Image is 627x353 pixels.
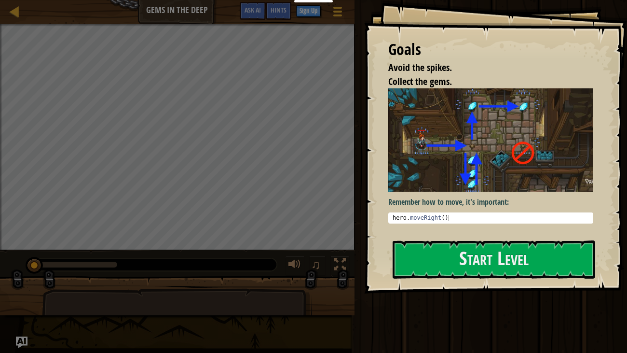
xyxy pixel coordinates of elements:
[388,197,594,208] p: Remember how to move, it's important:
[311,257,321,272] span: ♫
[330,256,350,276] button: Toggle fullscreen
[393,240,596,279] button: Start Level
[388,39,594,61] div: Goals
[285,256,304,276] button: Adjust volume
[296,5,321,17] button: Sign Up
[271,5,286,14] span: Hints
[388,61,452,74] span: Avoid the spikes.
[388,88,594,192] img: Gems in the deep
[245,5,261,14] span: Ask AI
[240,2,266,20] button: Ask AI
[309,256,326,276] button: ♫
[16,337,27,348] button: Ask AI
[388,75,452,88] span: Collect the gems.
[326,2,350,25] button: Show game menu
[376,61,591,75] li: Avoid the spikes.
[376,75,591,89] li: Collect the gems.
